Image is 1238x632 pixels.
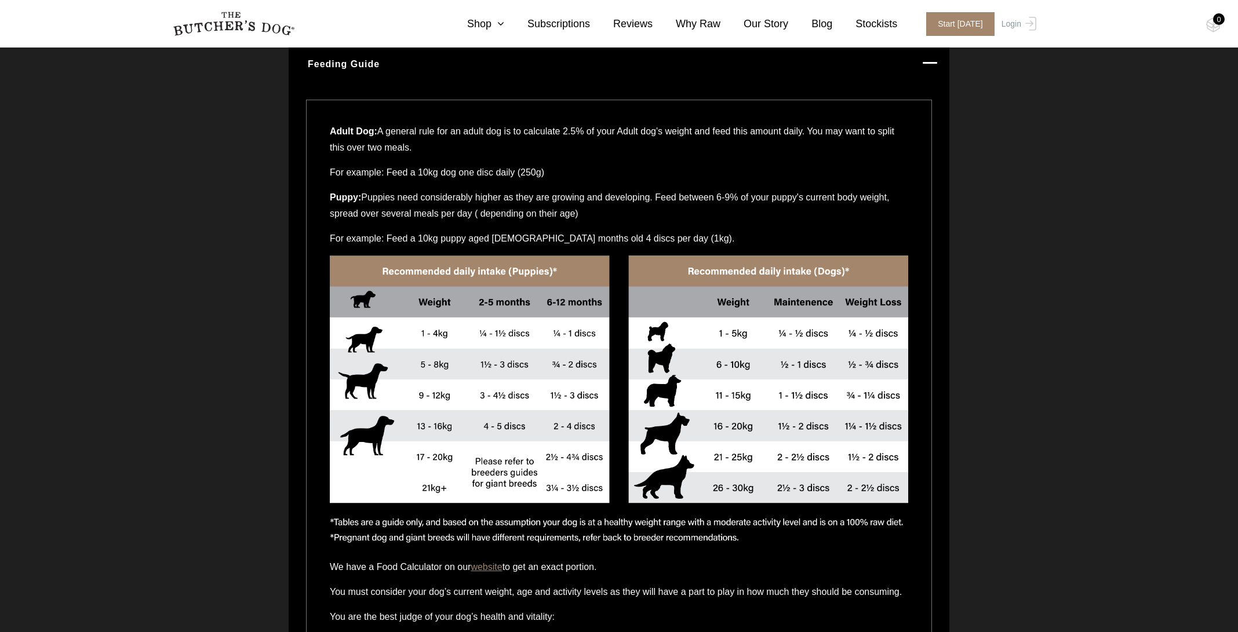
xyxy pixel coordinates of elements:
[330,126,377,136] b: Adult Dog:
[504,16,590,32] a: Subscriptions
[330,559,908,584] p: We have a Food Calculator on our to get an exact portion.
[330,165,908,189] p: For example: Feed a 10kg dog one disc daily (250g)
[1206,17,1221,32] img: TBD_Cart-Empty.png
[720,16,788,32] a: Our Story
[330,192,361,202] b: Puppy:
[832,16,897,32] a: Stockists
[471,562,502,572] a: website
[653,16,720,32] a: Why Raw
[590,16,653,32] a: Reviews
[330,123,908,165] p: A general rule for an adult dog is to calculate 2.5% of your Adult dog's weight and feed this amo...
[330,255,908,543] img: Feeding-Guide_Web_Desktop.png
[300,53,938,75] button: Feeding Guide
[330,584,908,609] p: You must consider your dog’s current weight, age and activity levels as they will have a part to ...
[444,16,504,32] a: Shop
[330,231,908,255] p: For example: Feed a 10kg puppy aged [DEMOGRAPHIC_DATA] months old 4 discs per day (1kg).
[999,12,1036,36] a: Login
[330,189,908,231] p: Puppies need considerably higher as they are growing and developing. Feed between 6-9% of your pu...
[788,16,832,32] a: Blog
[915,12,999,36] a: Start [DATE]
[1213,13,1225,25] div: 0
[926,12,995,36] span: Start [DATE]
